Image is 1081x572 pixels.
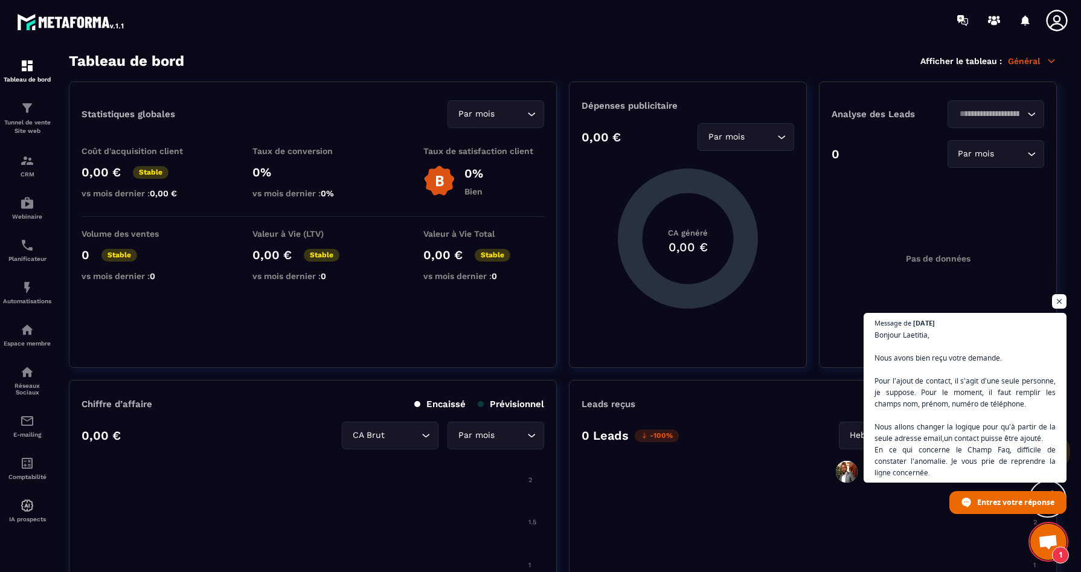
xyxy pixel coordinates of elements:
span: 0,00 € [150,188,177,198]
a: automationsautomationsAutomatisations [3,271,51,313]
div: Search for option [447,422,544,449]
p: Valeur à Vie (LTV) [252,229,373,239]
input: Search for option [497,108,524,121]
p: 0 [832,147,839,161]
p: Analyse des Leads [832,109,938,120]
p: Valeur à Vie Total [423,229,544,239]
span: Par mois [455,429,497,442]
span: 0% [321,188,334,198]
p: Automatisations [3,298,51,304]
img: automations [20,280,34,295]
span: Par mois [705,130,747,144]
p: Prévisionnel [478,399,544,410]
img: formation [20,101,34,115]
div: Ouvrir le chat [1030,524,1067,560]
p: Afficher le tableau : [920,56,1002,66]
p: Volume des ventes [82,229,202,239]
span: Bonjour Laetitia, Nous avons bien reçu votre demande. Pour l'ajout de contact, il s'agit d'une se... [874,329,1056,501]
p: vs mois dernier : [252,188,373,198]
p: 0,00 € [423,248,463,262]
span: 0 [321,271,326,281]
p: Espace membre [3,340,51,347]
img: formation [20,59,34,73]
tspan: 2 [1033,518,1037,526]
p: IA prospects [3,516,51,522]
a: social-networksocial-networkRéseaux Sociaux [3,356,51,405]
span: 1 [1052,547,1069,564]
p: Tunnel de vente Site web [3,118,51,135]
tspan: 1 [1033,561,1036,569]
div: Search for option [839,422,941,449]
input: Search for option [955,108,1024,121]
a: formationformationCRM [3,144,51,187]
p: Stable [101,249,137,262]
img: scheduler [20,238,34,252]
span: Hebdomadaire [847,429,913,442]
img: b-badge-o.b3b20ee6.svg [423,165,455,197]
span: Entrez votre réponse [977,492,1054,513]
p: Dépenses publicitaire [582,100,794,111]
p: vs mois dernier : [82,271,202,281]
p: Webinaire [3,213,51,220]
p: Leads reçus [582,399,635,410]
img: logo [17,11,126,33]
a: automationsautomationsEspace membre [3,313,51,356]
p: 0,00 € [82,428,121,443]
img: email [20,414,34,428]
a: schedulerschedulerPlanificateur [3,229,51,271]
a: automationsautomationsWebinaire [3,187,51,229]
input: Search for option [497,429,524,442]
p: Stable [475,249,510,262]
span: 0 [150,271,155,281]
img: accountant [20,456,34,471]
p: 0,00 € [252,248,292,262]
p: Stable [304,249,339,262]
p: Tableau de bord [3,76,51,83]
p: 0,00 € [582,130,621,144]
img: automations [20,498,34,513]
p: Chiffre d’affaire [82,399,152,410]
p: E-mailing [3,431,51,438]
img: formation [20,153,34,168]
p: Taux de satisfaction client [423,146,544,156]
p: Général [1008,56,1057,66]
tspan: 1.5 [528,518,536,526]
p: -100% [635,429,679,442]
p: vs mois dernier : [252,271,373,281]
div: Search for option [948,100,1044,128]
p: Taux de conversion [252,146,373,156]
p: Stable [133,166,168,179]
input: Search for option [747,130,774,144]
p: 0 [82,248,89,262]
tspan: 1 [528,561,531,569]
img: social-network [20,365,34,379]
h3: Tableau de bord [69,53,184,69]
span: CA Brut [350,429,387,442]
p: Encaissé [414,399,466,410]
p: vs mois dernier : [423,271,544,281]
a: formationformationTunnel de vente Site web [3,92,51,144]
p: Coût d'acquisition client [82,146,202,156]
img: automations [20,196,34,210]
p: 0 Leads [582,428,629,443]
img: automations [20,323,34,337]
div: Search for option [948,140,1044,168]
span: 0 [492,271,497,281]
span: [DATE] [913,320,935,326]
p: vs mois dernier : [82,188,202,198]
p: Bien [464,187,483,196]
p: Pas de données [906,254,970,263]
p: CRM [3,171,51,178]
div: Search for option [698,123,794,151]
a: emailemailE-mailing [3,405,51,447]
input: Search for option [387,429,419,442]
a: formationformationTableau de bord [3,50,51,92]
input: Search for option [997,147,1024,161]
p: 0% [464,166,483,181]
p: Planificateur [3,255,51,262]
p: Comptabilité [3,474,51,480]
span: Par mois [955,147,997,161]
div: Search for option [447,100,544,128]
span: Par mois [455,108,497,121]
a: accountantaccountantComptabilité [3,447,51,489]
